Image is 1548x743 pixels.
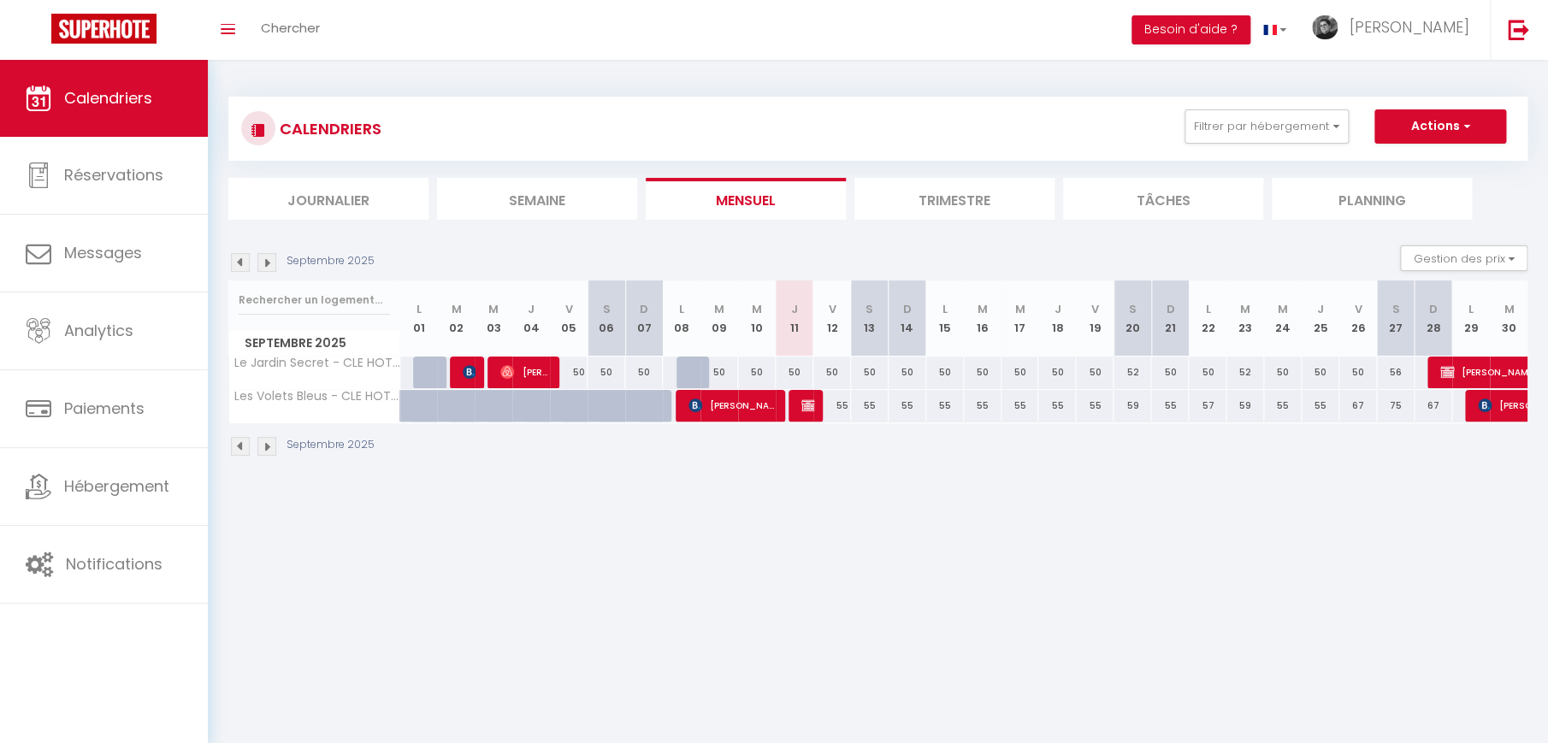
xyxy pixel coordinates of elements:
span: [PERSON_NAME] [1349,16,1468,38]
div: 55 [926,390,964,422]
div: 50 [625,357,663,388]
th: 11 [776,280,813,357]
abbr: M [488,301,499,317]
abbr: M [714,301,724,317]
li: Journalier [228,178,428,220]
abbr: D [1429,301,1438,317]
th: 10 [738,280,776,357]
th: 22 [1189,280,1226,357]
abbr: M [1014,301,1025,317]
span: Messages [64,242,142,263]
abbr: L [679,301,684,317]
th: 20 [1114,280,1151,357]
span: Le Jardin Secret - CLE HOTES [232,357,403,369]
abbr: M [451,301,461,317]
th: 09 [700,280,738,357]
p: Septembre 2025 [287,437,375,453]
button: Actions [1374,109,1506,144]
th: 17 [1001,280,1039,357]
div: 56 [1377,357,1415,388]
abbr: J [528,301,535,317]
th: 30 [1490,280,1527,357]
div: 55 [1001,390,1039,422]
img: ... [1312,15,1338,39]
span: Réservations [64,164,163,186]
div: 55 [1038,390,1076,422]
th: 02 [437,280,475,357]
div: 50 [1038,357,1076,388]
div: 50 [1076,357,1114,388]
th: 01 [400,280,438,357]
abbr: L [416,301,421,317]
abbr: M [1504,301,1514,317]
div: 50 [926,357,964,388]
abbr: D [640,301,648,317]
div: 55 [1264,390,1302,422]
div: 50 [851,357,889,388]
div: 55 [813,390,851,422]
li: Mensuel [646,178,846,220]
span: Paiements [64,398,145,419]
div: 67 [1339,390,1377,422]
th: 18 [1038,280,1076,357]
span: Les Volets Bleus - CLE HOTES [232,390,403,403]
abbr: S [866,301,873,317]
abbr: M [752,301,762,317]
input: Rechercher un logement... [239,285,390,315]
abbr: L [942,301,948,317]
div: 50 [1001,357,1039,388]
div: 59 [1226,390,1264,422]
th: 05 [550,280,588,357]
abbr: V [1091,301,1099,317]
th: 15 [926,280,964,357]
div: 50 [889,357,926,388]
div: 55 [851,390,889,422]
span: Septembre 2025 [229,331,399,356]
th: 27 [1377,280,1415,357]
th: 03 [475,280,512,357]
span: Notifications [66,553,162,575]
li: Tâches [1063,178,1263,220]
abbr: V [565,301,573,317]
div: 52 [1114,357,1151,388]
div: 67 [1415,390,1452,422]
button: Filtrer par hébergement [1185,109,1349,144]
div: 50 [1302,357,1339,388]
abbr: S [603,301,611,317]
th: 26 [1339,280,1377,357]
abbr: M [978,301,988,317]
span: [PERSON_NAME] [463,356,476,388]
th: 07 [625,280,663,357]
abbr: L [1205,301,1210,317]
th: 23 [1226,280,1264,357]
div: 55 [1302,390,1339,422]
th: 04 [512,280,550,357]
iframe: Chat [1475,666,1535,730]
div: 50 [813,357,851,388]
th: 14 [889,280,926,357]
th: 13 [851,280,889,357]
abbr: L [1468,301,1474,317]
img: logout [1508,19,1529,40]
p: Septembre 2025 [287,253,375,269]
abbr: J [1317,301,1324,317]
th: 16 [964,280,1001,357]
img: Super Booking [51,14,157,44]
th: 08 [663,280,700,357]
th: 12 [813,280,851,357]
div: 50 [550,357,588,388]
abbr: S [1129,301,1137,317]
div: 50 [1189,357,1226,388]
th: 25 [1302,280,1339,357]
abbr: V [1354,301,1362,317]
div: 55 [964,390,1001,422]
abbr: V [828,301,836,317]
button: Besoin d'aide ? [1131,15,1250,44]
div: 75 [1377,390,1415,422]
span: Hébergement [64,475,169,497]
div: 50 [1264,357,1302,388]
div: 57 [1189,390,1226,422]
abbr: S [1391,301,1399,317]
div: 50 [964,357,1001,388]
abbr: D [1166,301,1174,317]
